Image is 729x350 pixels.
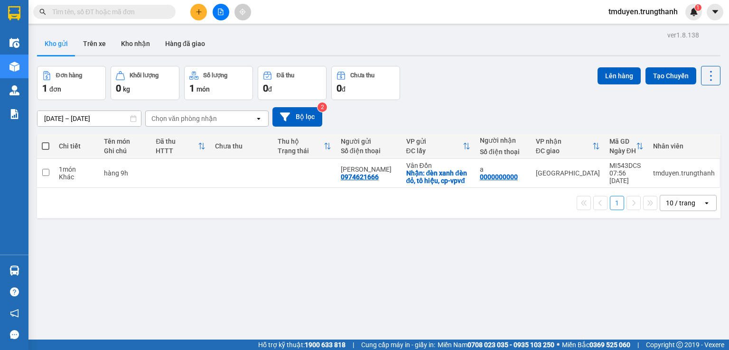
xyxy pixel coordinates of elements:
[9,266,19,276] img: warehouse-icon
[196,85,210,93] span: món
[263,83,268,94] span: 0
[536,138,592,145] div: VP nhận
[609,138,636,145] div: Mã GD
[331,66,400,100] button: Chưa thu0đ
[37,32,75,55] button: Kho gửi
[258,66,327,100] button: Đã thu0đ
[268,85,272,93] span: đ
[37,111,141,126] input: Select a date range.
[610,196,624,210] button: 1
[562,340,630,350] span: Miền Bắc
[402,134,475,159] th: Toggle SortBy
[104,169,146,177] div: hàng 9h
[707,4,723,20] button: caret-down
[653,142,715,150] div: Nhân viên
[10,287,19,296] span: question-circle
[104,138,146,145] div: Tên món
[361,340,435,350] span: Cung cấp máy in - giấy in:
[353,340,354,350] span: |
[406,138,463,145] div: VP gửi
[59,166,94,173] div: 1 món
[406,169,470,184] div: Nhận: đèn xanh đèn đỏ, tô hiệu, cp-vpvđ
[341,147,397,155] div: Số điện thoại
[342,85,346,93] span: đ
[609,162,644,169] div: MI543DCS
[609,169,644,184] div: 07:56 [DATE]
[536,147,592,155] div: ĐC giao
[273,134,336,159] th: Toggle SortBy
[341,173,379,181] div: 0974621666
[213,4,229,20] button: file-add
[59,173,94,181] div: Khác
[59,142,94,150] div: Chi tiết
[341,138,397,145] div: Người gửi
[336,83,342,94] span: 0
[531,134,605,159] th: Toggle SortBy
[217,9,224,15] span: file-add
[666,198,695,208] div: 10 / trang
[156,138,198,145] div: Đã thu
[9,38,19,48] img: warehouse-icon
[645,67,696,84] button: Tạo Chuyến
[318,102,327,112] sup: 2
[39,9,46,15] span: search
[10,309,19,318] span: notification
[8,6,20,20] img: logo-vxr
[601,6,685,18] span: tmduyen.trungthanh
[9,109,19,119] img: solution-icon
[598,67,641,84] button: Lên hàng
[75,32,113,55] button: Trên xe
[9,62,19,72] img: warehouse-icon
[158,32,213,55] button: Hàng đã giao
[341,166,397,173] div: c giang
[480,148,526,156] div: Số điện thoại
[695,4,701,11] sup: 1
[467,341,554,349] strong: 0708 023 035 - 0935 103 250
[480,137,526,144] div: Người nhận
[42,83,47,94] span: 1
[10,330,19,339] span: message
[9,85,19,95] img: warehouse-icon
[480,166,526,173] div: a
[480,173,518,181] div: 0000000000
[696,4,700,11] span: 1
[239,9,246,15] span: aim
[557,343,560,347] span: ⚪️
[690,8,698,16] img: icon-new-feature
[203,72,227,79] div: Số lượng
[184,66,253,100] button: Số lượng1món
[605,134,648,159] th: Toggle SortBy
[151,114,217,123] div: Chọn văn phòng nhận
[255,115,262,122] svg: open
[151,134,210,159] th: Toggle SortBy
[49,85,61,93] span: đơn
[113,32,158,55] button: Kho nhận
[190,4,207,20] button: plus
[278,147,323,155] div: Trạng thái
[156,147,198,155] div: HTTT
[104,147,146,155] div: Ghi chú
[234,4,251,20] button: aim
[536,169,600,177] div: [GEOGRAPHIC_DATA]
[130,72,159,79] div: Khối lượng
[111,66,179,100] button: Khối lượng0kg
[272,107,322,127] button: Bộ lọc
[703,199,710,207] svg: open
[52,7,164,17] input: Tìm tên, số ĐT hoặc mã đơn
[589,341,630,349] strong: 0369 525 060
[277,72,294,79] div: Đã thu
[189,83,195,94] span: 1
[305,341,346,349] strong: 1900 633 818
[278,138,323,145] div: Thu hộ
[637,340,639,350] span: |
[56,72,82,79] div: Đơn hàng
[350,72,374,79] div: Chưa thu
[215,142,268,150] div: Chưa thu
[609,147,636,155] div: Ngày ĐH
[406,147,463,155] div: ĐC lấy
[438,340,554,350] span: Miền Nam
[667,30,699,40] div: ver 1.8.138
[653,169,715,177] div: tmduyen.trungthanh
[406,162,470,169] div: Vân Đồn
[196,9,202,15] span: plus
